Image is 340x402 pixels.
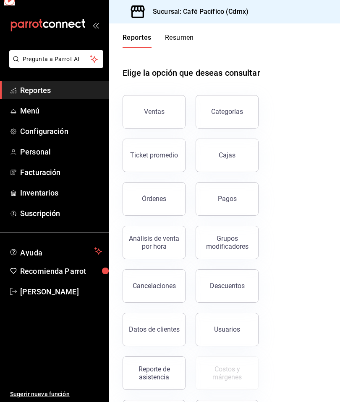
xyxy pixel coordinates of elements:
[20,265,102,277] span: Recomienda Parrot
[196,226,259,259] button: Grupos modificadores
[20,246,91,256] span: Ayuda
[196,269,259,303] button: Descuentos
[20,187,102,198] span: Inventarios
[201,365,253,381] div: Costos y márgenes
[218,195,237,203] div: Pagos
[92,22,99,28] button: open_drawer_menu
[123,33,152,48] button: Reportes
[128,365,180,381] div: Reporte de asistencia
[211,108,243,116] div: Categorías
[20,126,102,137] span: Configuración
[123,356,186,390] button: Reporte de asistencia
[165,33,194,48] button: Resumen
[142,195,166,203] div: Órdenes
[9,50,103,68] button: Pregunta a Parrot AI
[123,182,186,216] button: Órdenes
[144,108,165,116] div: Ventas
[20,105,102,116] span: Menú
[129,325,180,333] div: Datos de clientes
[20,208,102,219] span: Suscripción
[123,269,186,303] button: Cancelaciones
[123,226,186,259] button: Análisis de venta por hora
[196,139,259,172] button: Cajas
[128,234,180,250] div: Análisis de venta por hora
[123,139,186,172] button: Ticket promedio
[201,234,253,250] div: Grupos modificadores
[6,61,103,70] a: Pregunta a Parrot AI
[123,67,260,79] h1: Elige la opción que deseas consultar
[20,167,102,178] span: Facturación
[123,95,186,129] button: Ventas
[196,356,259,390] button: Contrata inventarios para ver este reporte
[130,151,178,159] div: Ticket promedio
[10,390,102,399] span: Sugerir nueva función
[23,55,90,64] span: Pregunta a Parrot AI
[133,282,176,290] div: Cancelaciones
[20,286,102,297] span: [PERSON_NAME]
[196,313,259,346] button: Usuarios
[20,146,102,157] span: Personal
[196,182,259,216] button: Pagos
[196,95,259,129] button: Categorías
[210,282,245,290] div: Descuentos
[123,313,186,346] button: Datos de clientes
[123,33,194,48] div: navigation tabs
[146,7,248,17] h3: Sucursal: Café Pacífico (Cdmx)
[219,151,235,159] div: Cajas
[20,85,102,96] span: Reportes
[214,325,240,333] div: Usuarios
